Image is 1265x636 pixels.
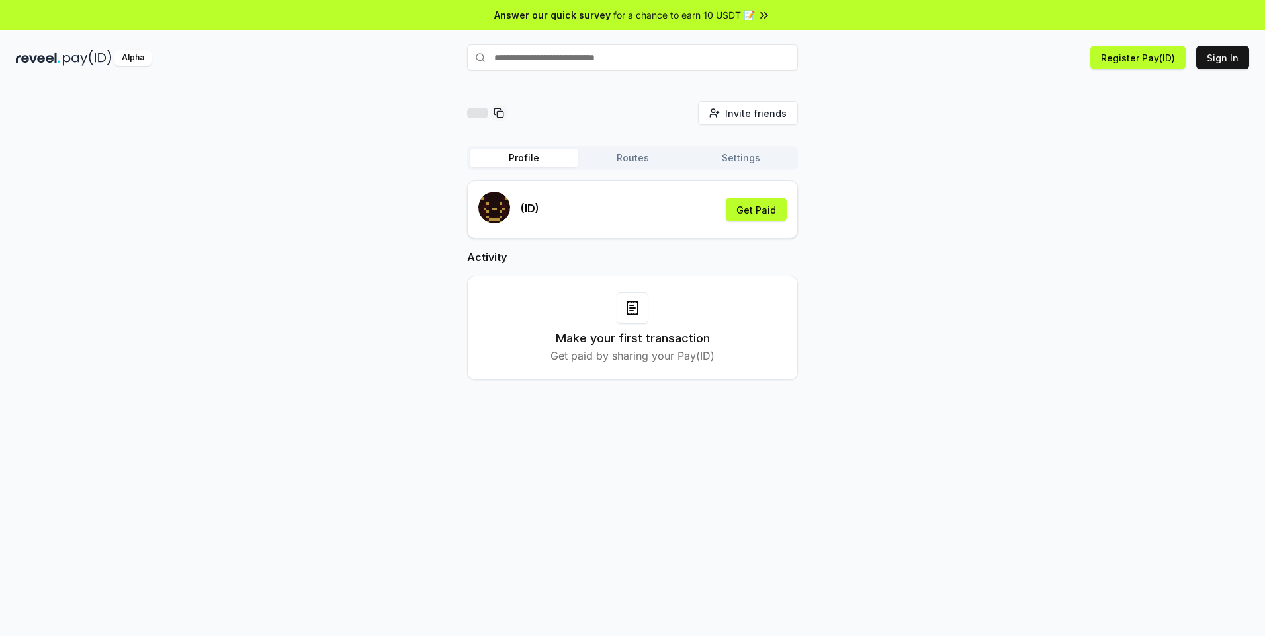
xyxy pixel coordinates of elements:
[521,200,539,216] p: (ID)
[556,329,710,348] h3: Make your first transaction
[494,8,611,22] span: Answer our quick survey
[470,149,578,167] button: Profile
[1196,46,1249,69] button: Sign In
[725,106,787,120] span: Invite friends
[687,149,795,167] button: Settings
[467,249,798,265] h2: Activity
[550,348,715,364] p: Get paid by sharing your Pay(ID)
[114,50,152,66] div: Alpha
[698,101,798,125] button: Invite friends
[613,8,755,22] span: for a chance to earn 10 USDT 📝
[16,50,60,66] img: reveel_dark
[1090,46,1186,69] button: Register Pay(ID)
[63,50,112,66] img: pay_id
[726,198,787,221] button: Get Paid
[578,149,687,167] button: Routes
